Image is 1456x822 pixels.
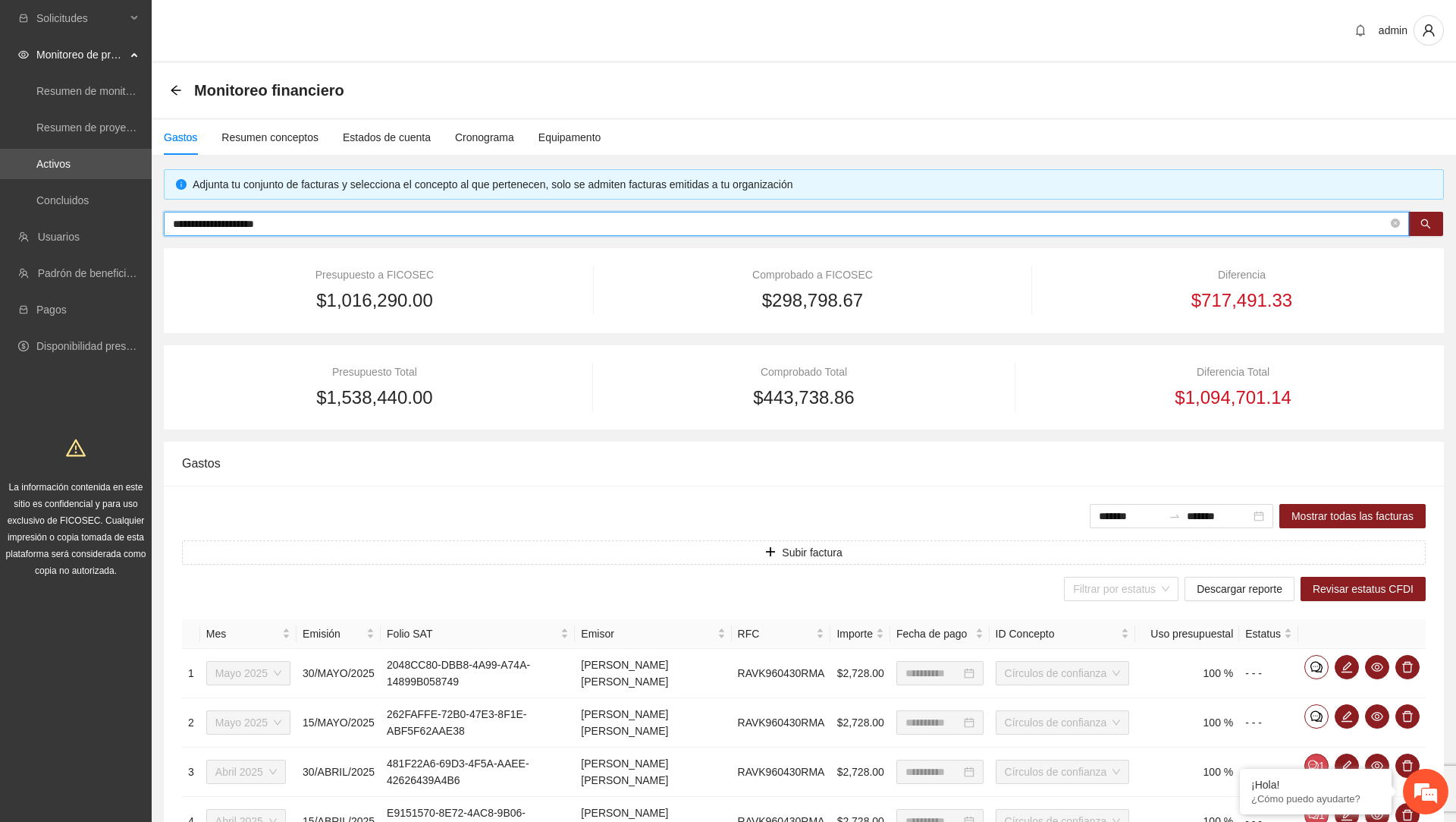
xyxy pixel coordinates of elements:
[1396,710,1419,723] span: delete
[1135,698,1239,748] td: 100 %
[1135,748,1239,797] td: 100 %
[732,698,831,748] td: RAVK960430RMA
[381,619,575,649] th: Folio SAT
[1335,809,1358,821] span: edit
[996,625,1119,642] span: ID Concepto
[1005,761,1121,783] span: Círculos de confianza
[1349,24,1372,36] span: bell
[830,748,890,797] td: $2,728.00
[381,649,575,698] td: 2048CC80-DBB8-4A99-A74A-14899B058749
[1366,760,1389,772] span: eye
[36,39,126,70] span: Monitoreo de proyectos
[619,364,989,380] div: Comprobado Total
[732,649,831,698] td: RAVK960430RMA
[66,438,86,458] span: warning
[36,304,67,316] a: Pagos
[316,286,432,315] span: $1,016,290.00
[215,711,281,734] span: Mayo 2025
[732,748,831,797] td: RAVK960430RMA
[182,540,1426,565] button: plusSubir factura
[753,383,854,412] span: $443,738.86
[1135,619,1239,649] th: Uso presupuestal
[343,129,431,146] div: Estados de cuenta
[1197,581,1282,597] span: Descargar reporte
[765,546,776,559] span: plus
[1408,212,1443,236] button: search
[990,619,1136,649] th: ID Concepto
[1301,577,1426,601] button: Revisar estatus CFDI
[575,619,731,649] th: Emisor
[1245,625,1281,642] span: Estatus
[36,158,71,170] a: Activos
[1169,510,1181,522] span: to
[830,619,890,649] th: Importe
[206,625,279,642] span: Mes
[1005,662,1121,685] span: Círculos de confianza
[1135,649,1239,698] td: 100 %
[1305,710,1328,723] span: comment
[1395,704,1420,729] button: delete
[1365,704,1389,729] button: eye
[36,121,199,134] a: Resumen de proyectos aprobados
[1395,655,1420,679] button: delete
[1395,754,1420,778] button: delete
[890,619,990,649] th: Fecha de pago
[1305,661,1328,673] span: comment
[1366,809,1389,821] span: eye
[1414,24,1443,37] span: user
[194,78,344,102] span: Monitoreo financiero
[896,625,972,642] span: Fecha de pago
[1308,760,1319,772] span: comment
[1175,383,1291,412] span: $1,094,701.14
[1366,661,1389,673] span: eye
[176,179,187,190] span: info-circle
[575,748,731,797] td: [PERSON_NAME] [PERSON_NAME]
[1366,710,1389,723] span: eye
[1335,704,1359,729] button: edit
[1365,754,1389,778] button: eye
[1396,661,1419,673] span: delete
[619,266,1006,283] div: Comprobado a FICOSEC
[1391,217,1400,231] span: close-circle
[297,748,381,797] td: 30/ABRIL/2025
[1335,760,1358,772] span: edit
[36,85,147,97] a: Resumen de monitoreo
[36,194,89,206] a: Concluidos
[1251,779,1380,791] div: ¡Hola!
[1239,619,1298,649] th: Estatus
[1185,577,1294,601] button: Descargar reporte
[182,442,1426,485] div: Gastos
[1304,655,1329,679] button: comment
[1391,219,1400,228] span: close-circle
[1335,655,1359,679] button: edit
[1239,649,1298,698] td: - - -
[1420,219,1431,231] span: search
[170,84,182,97] div: Back
[1058,266,1426,283] div: Diferencia
[830,698,890,748] td: $2,728.00
[36,3,126,33] span: Solicitudes
[1335,710,1358,723] span: edit
[38,231,80,243] a: Usuarios
[1239,698,1298,748] td: - - -
[182,266,567,283] div: Presupuesto a FICOSEC
[1335,661,1358,673] span: edit
[1040,364,1426,380] div: Diferencia Total
[182,649,200,698] td: 1
[830,649,890,698] td: $2,728.00
[1279,504,1426,528] button: Mostrar todas las facturas
[38,267,149,279] a: Padrón de beneficiarios
[297,619,381,649] th: Emisión
[387,625,557,642] span: Folio SAT
[18,13,29,24] span: inbox
[782,544,842,561] span: Subir factura
[170,84,182,96] span: arrow-left
[1291,508,1414,524] span: Mostrar todas las facturas
[455,129,514,146] div: Cronograma
[1396,809,1419,821] span: delete
[297,649,381,698] td: 30/MAYO/2025
[1335,754,1359,778] button: edit
[1304,754,1329,778] button: comment1
[1191,286,1292,315] span: $717,491.33
[1005,711,1121,734] span: Círculos de confianza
